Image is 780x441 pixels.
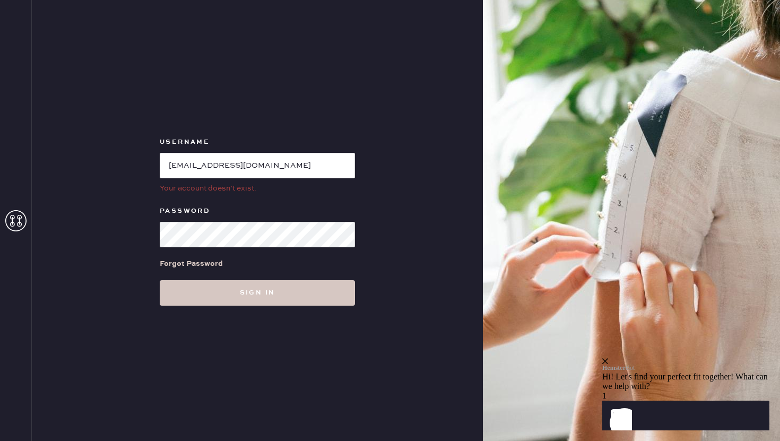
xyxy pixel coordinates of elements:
label: Username [160,136,355,149]
input: e.g. john@doe.com [160,153,355,178]
div: Forgot Password [160,258,223,270]
iframe: Front Chat [602,293,777,439]
a: Forgot Password [160,247,223,280]
button: Sign in [160,280,355,306]
label: Password [160,205,355,218]
div: Your account doesn’t exist. [160,183,355,194]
